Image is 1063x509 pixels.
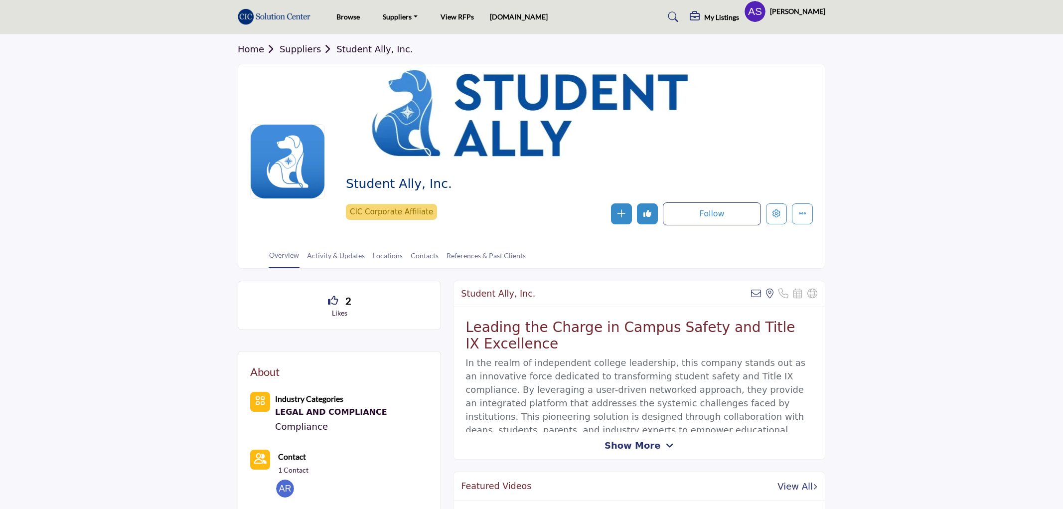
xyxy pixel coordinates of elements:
span: 2 [345,293,351,308]
button: Follow [663,202,761,225]
button: Edit company [766,203,787,224]
h2: About [250,363,280,380]
img: site Logo [238,8,315,25]
button: Undo like [637,203,658,224]
b: Contact [278,452,306,461]
a: Suppliers [280,44,336,54]
a: References & Past Clients [446,250,526,268]
a: Locations [372,250,403,268]
b: Industry Categories [275,394,343,403]
span: Student Ally, Inc. [346,176,571,192]
a: LEGAL AND COMPLIANCE [275,405,387,419]
a: Suppliers [376,10,425,24]
a: Contacts [410,250,439,268]
a: Student Ally, Inc. [336,44,413,54]
a: 1 Contact [278,465,308,475]
button: More details [792,203,813,224]
a: [DOMAIN_NAME] [490,12,548,21]
button: Show hide supplier dropdown [744,0,766,22]
p: Likes [250,308,429,318]
h2: Student Ally, Inc. [461,289,535,299]
button: Contact-Employee Icon [250,450,270,470]
span: Show More [605,439,660,452]
h5: My Listings [704,13,739,22]
a: Home [238,44,280,54]
img: Alex R. [276,480,294,498]
h5: [PERSON_NAME] [770,6,825,16]
h2: Leading the Charge in Campus Safety and Title IX Excellence [465,319,813,352]
a: Search [658,9,685,25]
a: Browse [336,12,360,21]
div: Regulatory compliance, risk management, and legal support services for educational institutions [275,405,387,419]
span: CIC Corporate Affiliate [346,204,437,220]
a: View RFPs [441,12,474,21]
a: Industry Categories [275,393,343,404]
a: Compliance [275,421,328,432]
div: My Listings [690,11,739,23]
h2: Featured Videos [461,481,531,492]
a: Link of redirect to contact page [250,450,270,470]
a: Activity & Updates [306,250,365,268]
a: View All [777,480,817,493]
button: Category Icon [250,392,270,412]
a: Overview [269,250,300,268]
a: Contact [278,450,306,463]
